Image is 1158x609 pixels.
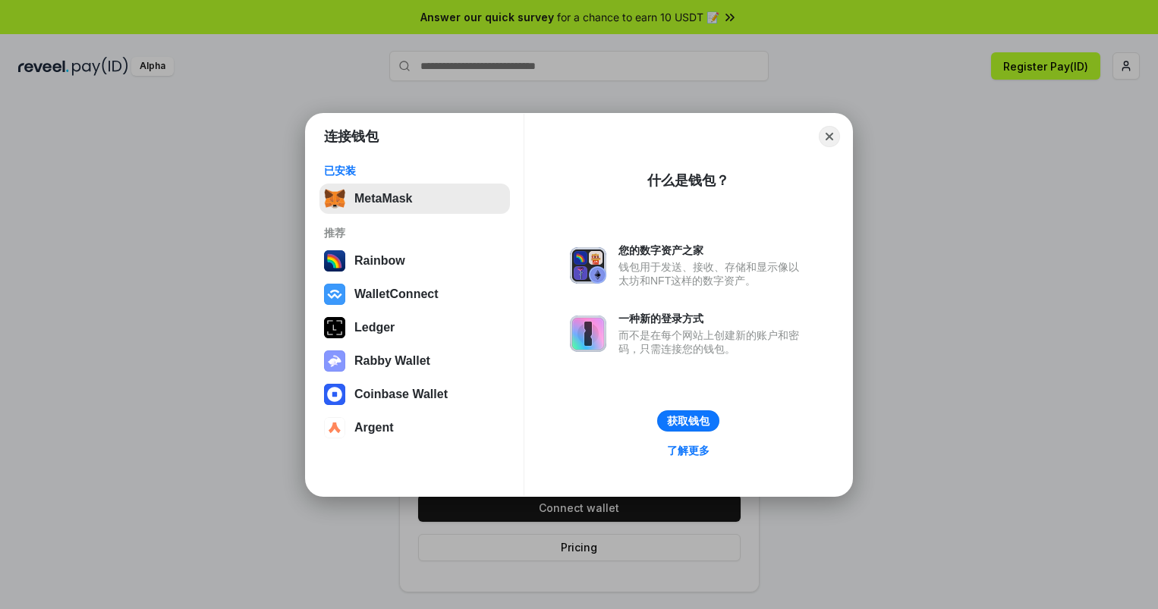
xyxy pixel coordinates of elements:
button: 获取钱包 [657,410,719,432]
img: svg+xml,%3Csvg%20width%3D%2228%22%20height%3D%2228%22%20viewBox%3D%220%200%2028%2028%22%20fill%3D... [324,384,345,405]
div: 推荐 [324,226,505,240]
button: Rainbow [319,246,510,276]
img: svg+xml,%3Csvg%20xmlns%3D%22http%3A%2F%2Fwww.w3.org%2F2000%2Fsvg%22%20width%3D%2228%22%20height%3... [324,317,345,338]
button: Close [819,126,840,147]
button: Coinbase Wallet [319,379,510,410]
div: MetaMask [354,192,412,206]
img: svg+xml,%3Csvg%20xmlns%3D%22http%3A%2F%2Fwww.w3.org%2F2000%2Fsvg%22%20fill%3D%22none%22%20viewBox... [570,315,606,352]
img: svg+xml,%3Csvg%20fill%3D%22none%22%20height%3D%2233%22%20viewBox%3D%220%200%2035%2033%22%20width%... [324,188,345,209]
button: WalletConnect [319,279,510,309]
button: Rabby Wallet [319,346,510,376]
img: svg+xml,%3Csvg%20width%3D%2228%22%20height%3D%2228%22%20viewBox%3D%220%200%2028%2028%22%20fill%3D... [324,417,345,438]
div: Coinbase Wallet [354,388,448,401]
img: svg+xml,%3Csvg%20xmlns%3D%22http%3A%2F%2Fwww.w3.org%2F2000%2Fsvg%22%20fill%3D%22none%22%20viewBox... [570,247,606,284]
div: Rainbow [354,254,405,268]
div: 获取钱包 [667,414,710,428]
div: 而不是在每个网站上创建新的账户和密码，只需连接您的钱包。 [618,328,807,356]
div: Rabby Wallet [354,354,430,368]
div: 了解更多 [667,444,710,457]
div: 一种新的登录方式 [618,312,807,325]
div: Argent [354,421,394,435]
div: 钱包用于发送、接收、存储和显示像以太坊和NFT这样的数字资产。 [618,260,807,287]
div: Ledger [354,321,395,334]
button: Argent [319,413,510,443]
div: WalletConnect [354,287,439,301]
button: MetaMask [319,184,510,214]
img: svg+xml,%3Csvg%20width%3D%22120%22%20height%3D%22120%22%20viewBox%3D%220%200%20120%20120%22%20fil... [324,250,345,272]
a: 了解更多 [658,441,719,460]
button: Ledger [319,312,510,343]
div: 您的数字资产之家 [618,243,807,257]
img: svg+xml,%3Csvg%20width%3D%2228%22%20height%3D%2228%22%20viewBox%3D%220%200%2028%2028%22%20fill%3D... [324,284,345,305]
img: svg+xml,%3Csvg%20xmlns%3D%22http%3A%2F%2Fwww.w3.org%2F2000%2Fsvg%22%20fill%3D%22none%22%20viewBox... [324,350,345,372]
div: 已安装 [324,164,505,177]
h1: 连接钱包 [324,127,379,146]
div: 什么是钱包？ [647,171,729,190]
